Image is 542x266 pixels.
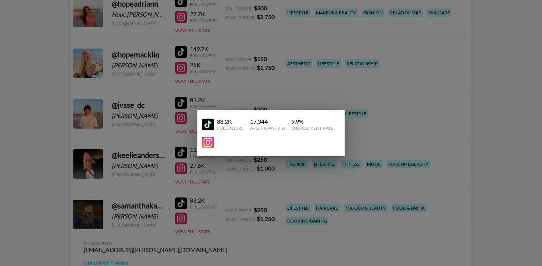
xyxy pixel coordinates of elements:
div: 88.2K [217,118,243,125]
div: Engagement Rate [291,125,333,131]
div: 9.9 % [291,118,333,125]
div: Avg. Views / Vid [250,125,285,131]
div: Followers [217,125,243,131]
img: YouTube [202,118,214,130]
div: 17,344 [250,118,285,125]
img: YouTube [202,137,214,148]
